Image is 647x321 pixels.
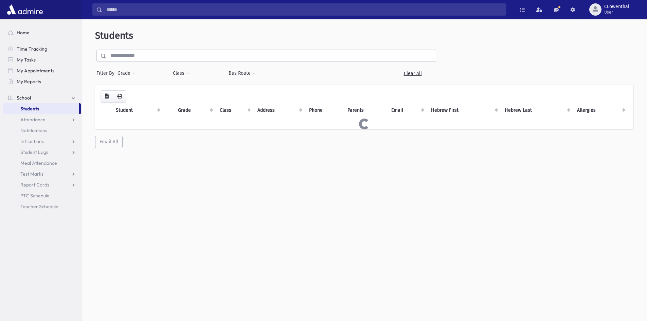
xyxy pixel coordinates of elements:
[173,67,190,79] button: Class
[3,114,81,125] a: Attendance
[102,3,506,16] input: Search
[3,136,81,147] a: Infractions
[95,30,133,41] span: Students
[3,179,81,190] a: Report Cards
[3,43,81,54] a: Time Tracking
[305,103,343,118] th: Phone
[3,92,81,103] a: School
[5,3,44,16] img: AdmirePro
[216,103,254,118] th: Class
[96,70,117,77] span: Filter By
[427,103,500,118] th: Hebrew First
[253,103,305,118] th: Address
[17,68,54,74] span: My Appointments
[3,76,81,87] a: My Reports
[112,103,163,118] th: Student
[117,67,136,79] button: Grade
[3,190,81,201] a: PTC Schedule
[3,158,81,168] a: Meal Attendance
[3,147,81,158] a: Student Logs
[343,103,387,118] th: Parents
[228,67,256,79] button: Bus Route
[20,138,44,144] span: Infractions
[20,127,47,133] span: Notifications
[101,90,113,103] button: CSV
[17,57,36,63] span: My Tasks
[17,46,47,52] span: Time Tracking
[95,136,123,148] button: Email All
[501,103,573,118] th: Hebrew Last
[113,90,126,103] button: Print
[573,103,628,118] th: Allergies
[604,4,629,10] span: CLowenthal
[3,103,79,114] a: Students
[3,54,81,65] a: My Tasks
[3,27,81,38] a: Home
[20,106,39,112] span: Students
[20,171,43,177] span: Test Marks
[3,168,81,179] a: Test Marks
[3,65,81,76] a: My Appointments
[387,103,427,118] th: Email
[17,78,41,85] span: My Reports
[3,125,81,136] a: Notifications
[20,203,58,210] span: Teacher Schedule
[20,149,48,155] span: Student Logs
[389,67,436,79] a: Clear All
[3,201,81,212] a: Teacher Schedule
[604,10,629,15] span: User
[20,193,50,199] span: PTC Schedule
[20,160,57,166] span: Meal Attendance
[20,182,49,188] span: Report Cards
[174,103,215,118] th: Grade
[17,95,31,101] span: School
[17,30,30,36] span: Home
[20,117,46,123] span: Attendance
